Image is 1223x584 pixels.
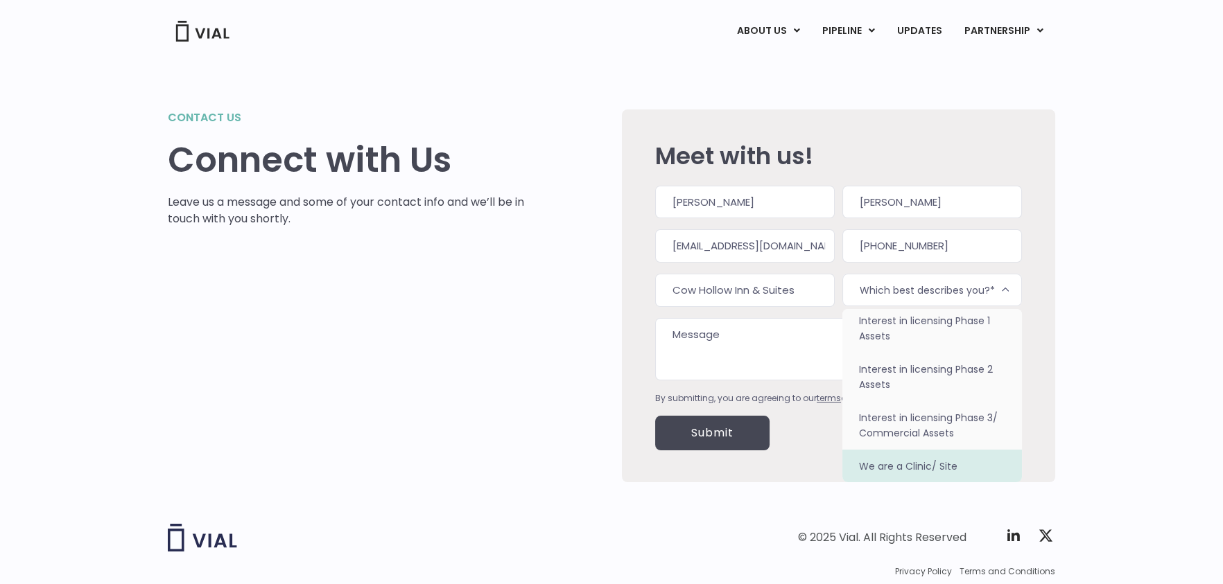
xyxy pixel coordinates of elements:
[168,524,237,551] img: Vial logo wih "Vial" spelled out
[842,186,1022,219] input: Last name*
[655,186,835,219] input: First name*
[842,450,1022,483] li: We are a Clinic/ Site
[655,274,835,307] input: Company*
[655,416,770,450] input: Submit
[842,401,1022,450] li: Interest in licensing Phase 3/ Commercial Assets
[842,304,1022,353] li: Interest in licensing Phase 1 Assets
[886,19,953,43] a: UPDATES
[726,19,810,43] a: ABOUT USMenu Toggle
[842,353,1022,401] li: Interest in licensing Phase 2 Assets
[817,392,841,404] a: terms
[655,229,835,263] input: Work email*
[168,109,525,126] h2: Contact us
[175,21,230,42] img: Vial Logo
[842,274,1022,306] span: Which best describes you?*
[960,565,1055,578] a: Terms and Conditions
[168,194,525,227] p: Leave us a message and some of your contact info and we’ll be in touch with you shortly.
[798,530,966,545] div: © 2025 Vial. All Rights Reserved
[895,565,952,578] a: Privacy Policy
[842,229,1022,263] input: Phone
[655,143,1022,169] h2: Meet with us!
[168,140,525,180] h1: Connect with Us
[655,392,1022,405] div: By submitting, you are agreeing to our and
[953,19,1055,43] a: PARTNERSHIPMenu Toggle
[811,19,885,43] a: PIPELINEMenu Toggle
